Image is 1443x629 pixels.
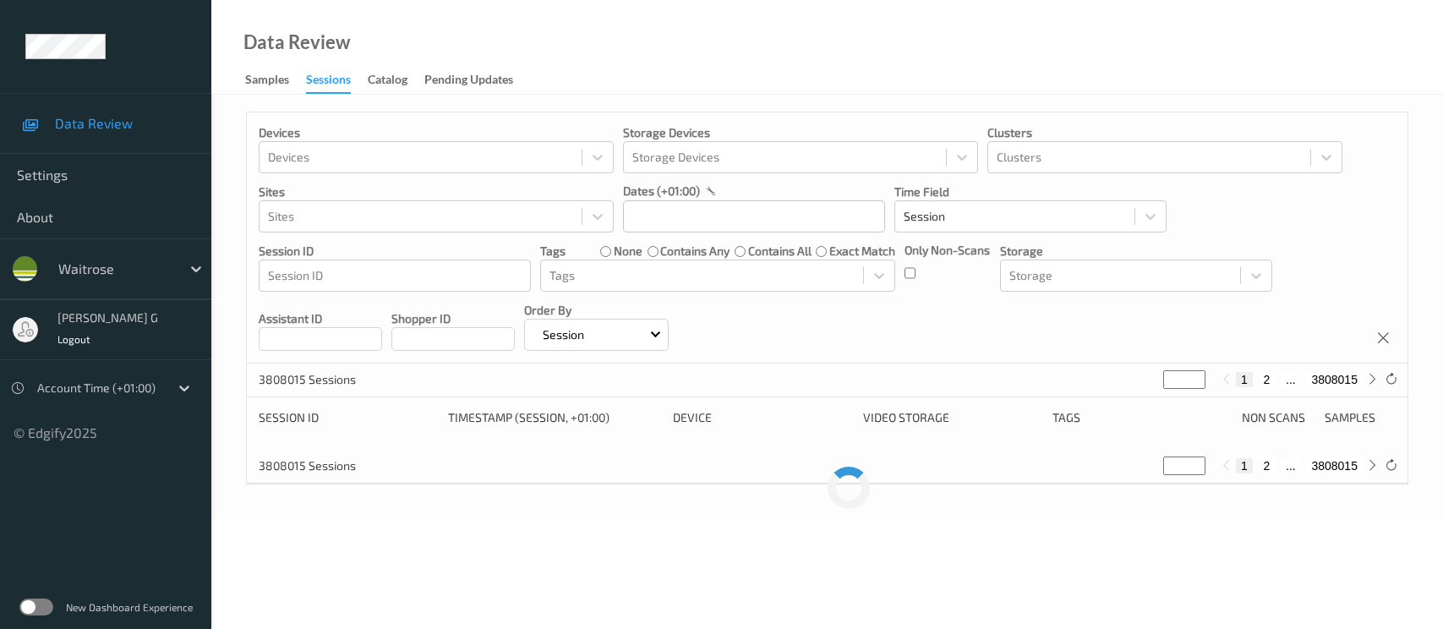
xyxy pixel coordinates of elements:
div: Timestamp (Session, +01:00) [448,409,661,426]
label: contains any [660,243,730,260]
button: 3808015 [1306,372,1363,387]
p: Storage Devices [623,124,978,141]
div: Video Storage [863,409,1041,426]
p: Only Non-Scans [905,242,990,259]
div: Samples [245,71,289,92]
label: none [614,243,642,260]
p: Devices [259,124,614,141]
div: Tags [1052,409,1230,426]
a: Pending Updates [424,68,530,92]
p: Tags [540,243,566,260]
div: Non Scans [1242,409,1313,426]
div: Samples [1325,409,1396,426]
div: Pending Updates [424,71,513,92]
button: 1 [1236,372,1253,387]
button: ... [1281,458,1301,473]
div: Session ID [259,409,436,426]
p: Clusters [987,124,1342,141]
a: Samples [245,68,306,92]
label: contains all [748,243,812,260]
div: Device [673,409,850,426]
p: Session ID [259,243,531,260]
div: Catalog [368,71,407,92]
p: Sites [259,183,614,200]
button: 3808015 [1306,458,1363,473]
button: 2 [1258,458,1275,473]
div: Sessions [306,71,351,94]
p: Order By [524,302,669,319]
p: Storage [1000,243,1272,260]
p: Shopper ID [391,310,515,327]
button: ... [1281,372,1301,387]
a: Catalog [368,68,424,92]
div: Data Review [243,34,350,51]
button: 1 [1236,458,1253,473]
p: Session [537,326,590,343]
p: Time Field [894,183,1167,200]
a: Sessions [306,68,368,94]
p: 3808015 Sessions [259,457,385,474]
p: dates (+01:00) [623,183,700,200]
p: Assistant ID [259,310,382,327]
p: 3808015 Sessions [259,371,385,388]
label: exact match [829,243,895,260]
button: 2 [1258,372,1275,387]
